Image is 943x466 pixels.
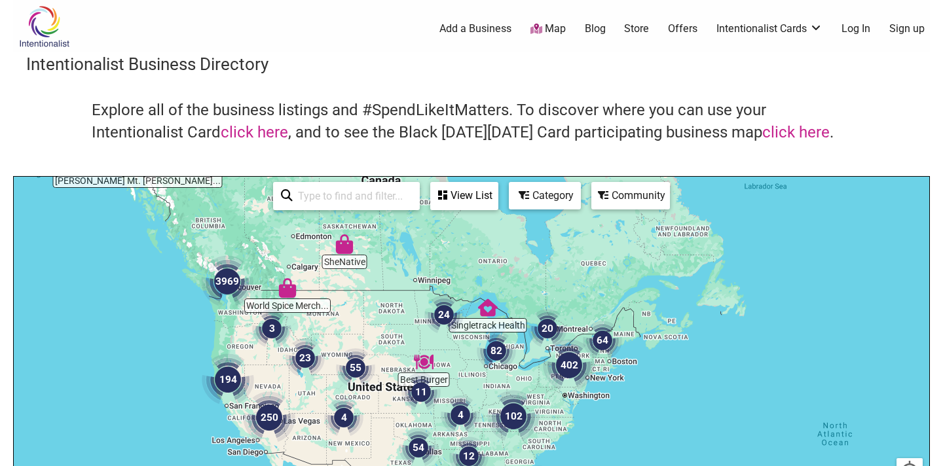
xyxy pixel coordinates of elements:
[335,234,354,254] div: SheNative
[591,182,670,209] div: Filter by Community
[543,339,595,391] div: 402
[92,99,851,143] h4: Explore all of the business listings and #SpendLikeItMatters. To discover where you can use your ...
[716,22,823,36] a: Intentionalist Cards
[26,52,917,76] h3: Intentionalist Business Directory
[221,123,288,141] a: click here
[336,348,375,387] div: 55
[509,182,581,209] div: Filter by category
[528,309,567,348] div: 20
[414,352,434,372] div: Best Burger
[439,22,511,36] a: Add a Business
[273,182,420,210] div: Type to search and filter
[202,353,254,406] div: 194
[278,278,297,298] div: World Spice Merchants
[243,391,295,444] div: 250
[324,398,363,437] div: 4
[293,183,412,209] input: Type to find and filter...
[430,182,498,210] div: See a list of the visible businesses
[432,183,497,208] div: View List
[668,22,697,36] a: Offers
[487,390,540,442] div: 102
[889,22,925,36] a: Sign up
[510,183,580,208] div: Category
[583,321,622,360] div: 64
[401,372,441,412] div: 11
[424,295,464,334] div: 24
[286,338,325,378] div: 23
[478,298,498,317] div: Singletrack Health
[624,22,649,36] a: Store
[13,5,75,48] img: Intentionalist
[477,331,516,370] div: 82
[585,22,606,36] a: Blog
[441,395,480,435] div: 4
[201,255,253,308] div: 3969
[762,123,830,141] a: click here
[530,22,566,37] a: Map
[593,183,669,208] div: Community
[252,309,291,348] div: 3
[841,22,870,36] a: Log In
